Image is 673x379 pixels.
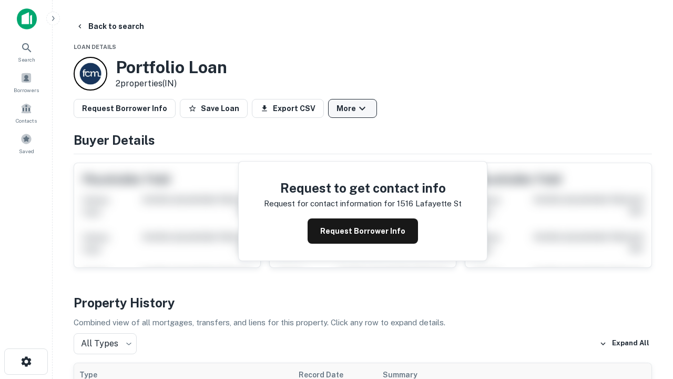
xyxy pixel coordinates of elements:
h4: Property History [74,293,652,312]
a: Search [3,37,49,66]
span: Saved [19,147,34,155]
span: Contacts [16,116,37,125]
button: Save Loan [180,99,248,118]
div: All Types [74,333,137,354]
button: More [328,99,377,118]
h3: Portfolio Loan [116,57,227,77]
a: Contacts [3,98,49,127]
span: Borrowers [14,86,39,94]
p: 2 properties (IN) [116,77,227,90]
iframe: Chat Widget [620,261,673,312]
span: Search [18,55,35,64]
p: 1516 lafayette st [397,197,462,210]
button: Expand All [597,336,652,352]
p: Request for contact information for [264,197,395,210]
p: Combined view of all mortgages, transfers, and liens for this property. Click any row to expand d... [74,316,652,329]
button: Request Borrower Info [74,99,176,118]
span: Loan Details [74,44,116,50]
button: Export CSV [252,99,324,118]
button: Request Borrower Info [308,218,418,244]
a: Saved [3,129,49,157]
img: capitalize-icon.png [17,8,37,29]
h4: Buyer Details [74,131,652,149]
a: Borrowers [3,68,49,96]
h4: Request to get contact info [264,178,462,197]
button: Back to search [72,17,148,36]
